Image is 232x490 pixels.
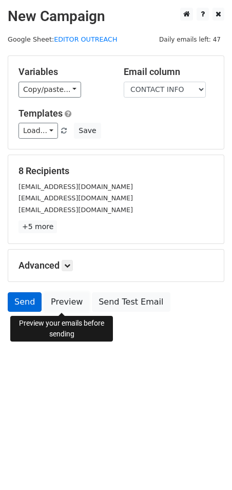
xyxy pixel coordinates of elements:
[8,292,42,312] a: Send
[44,292,89,312] a: Preview
[18,194,133,202] small: [EMAIL_ADDRESS][DOMAIN_NAME]
[156,34,224,45] span: Daily emails left: 47
[18,183,133,191] small: [EMAIL_ADDRESS][DOMAIN_NAME]
[18,82,81,98] a: Copy/paste...
[74,123,101,139] button: Save
[156,35,224,43] a: Daily emails left: 47
[18,165,214,177] h5: 8 Recipients
[92,292,170,312] a: Send Test Email
[54,35,117,43] a: EDITOR OUTREACH
[10,316,113,342] div: Preview your emails before sending
[181,441,232,490] iframe: Chat Widget
[8,8,224,25] h2: New Campaign
[18,260,214,271] h5: Advanced
[18,108,63,119] a: Templates
[8,35,118,43] small: Google Sheet:
[18,220,57,233] a: +5 more
[18,123,58,139] a: Load...
[18,66,108,78] h5: Variables
[124,66,214,78] h5: Email column
[18,206,133,214] small: [EMAIL_ADDRESS][DOMAIN_NAME]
